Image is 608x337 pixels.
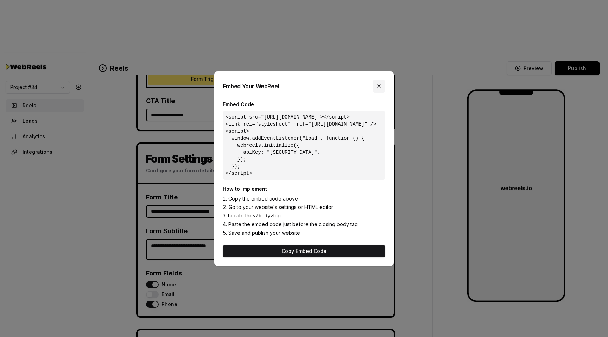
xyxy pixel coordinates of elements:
code: </body> [253,213,273,219]
li: Locate the tag [223,212,385,220]
div: Embed Your WebReel [223,80,385,93]
pre: <script src="[URL][DOMAIN_NAME]"></script> <link rel="stylesheet" href="[URL][DOMAIN_NAME]" /> <s... [223,111,385,180]
li: Copy the embed code above [223,195,385,202]
h3: Embed Code [223,101,385,108]
li: Save and publish your website [223,229,385,236]
li: Paste the embed code just before the closing body tag [223,221,385,228]
button: Copy Embed Code [223,245,385,257]
h3: How to Implement [223,185,385,192]
li: Go to your website's settings or HTML editor [223,204,385,211]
